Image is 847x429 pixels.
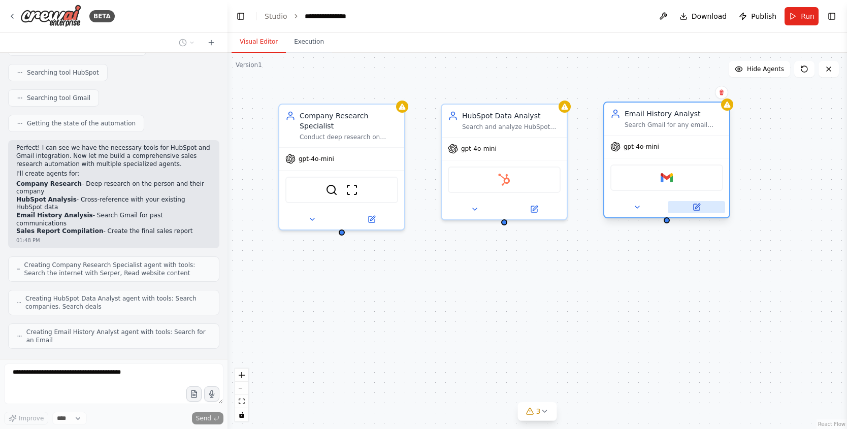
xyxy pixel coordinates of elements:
button: Execution [286,31,332,53]
div: BETA [89,10,115,22]
div: Company Research SpecialistConduct deep research on individuals and their companies using the ema... [278,104,405,230]
div: Email History AnalystSearch Gmail for any email exchanges with {prospect_email}, analyze the conv... [603,104,730,220]
span: Creating HubSpot Data Analyst agent with tools: Search companies, Search deals [25,294,211,311]
button: Delete node [715,86,728,99]
li: - Create the final sales report [16,227,211,236]
button: fit view [235,395,248,408]
div: Email History Analyst [625,109,723,119]
button: zoom out [235,382,248,395]
img: Gmail [661,172,673,184]
img: ScrapeWebsiteTool [346,184,358,196]
span: gpt-4o-mini [299,155,334,163]
button: Open in side panel [505,203,563,215]
span: Send [196,414,211,422]
div: HubSpot Data AnalystSearch and analyze HubSpot data for any existing records, interactions, or re... [441,104,568,220]
span: Getting the state of the automation [27,119,136,127]
img: Logo [20,5,81,27]
img: SerperDevTool [325,184,338,196]
strong: HubSpot Analysis [16,196,77,203]
strong: Email History Analysis [16,212,93,219]
span: Searching tool Gmail [27,94,90,102]
button: Show right sidebar [825,9,839,23]
span: Publish [751,11,776,21]
div: 01:48 PM [16,237,40,244]
button: Publish [735,7,780,25]
span: Creating Company Research Specialist agent with tools: Search the internet with Serper, Read webs... [24,261,211,277]
button: Open in side panel [668,201,725,213]
button: Run [785,7,819,25]
button: Click to speak your automation idea [204,386,219,402]
button: Download [675,7,731,25]
strong: Company Research [16,180,82,187]
div: Version 1 [236,61,262,69]
span: Download [692,11,727,21]
li: - Search Gmail for past communications [16,212,211,227]
button: Send [192,412,223,424]
span: Improve [19,414,44,422]
img: HubSpot [498,174,510,186]
span: Creating Email History Analyst agent with tools: Search for an Email [26,328,211,344]
button: Visual Editor [232,31,286,53]
span: gpt-4o-mini [624,143,659,151]
span: Searching tool HubSpot [27,69,99,77]
li: - Deep research on the person and their company [16,180,211,196]
nav: breadcrumb [265,11,357,21]
button: 3 [518,402,557,421]
a: React Flow attribution [818,421,845,427]
button: Hide left sidebar [234,9,248,23]
button: Improve [4,412,48,425]
div: Company Research Specialist [300,111,398,131]
button: toggle interactivity [235,408,248,421]
button: Switch to previous chat [175,37,199,49]
p: Perfect! I can see we have the necessary tools for HubSpot and Gmail integration. Now let me buil... [16,144,211,168]
button: Open in side panel [343,213,400,225]
button: Hide Agents [729,61,790,77]
div: Conduct deep research on individuals and their companies using the email {prospect_email}, gather... [300,133,398,141]
span: 3 [536,406,541,416]
div: Search and analyze HubSpot data for any existing records, interactions, or relevant information r... [462,123,561,131]
div: Search Gmail for any email exchanges with {prospect_email}, analyze the conversation history, ton... [625,121,723,129]
p: I'll create agents for: [16,170,211,178]
div: HubSpot Data Analyst [462,111,561,121]
a: Studio [265,12,287,20]
div: React Flow controls [235,369,248,421]
button: zoom in [235,369,248,382]
strong: Sales Report Compilation [16,227,103,235]
span: Hide Agents [747,65,784,73]
button: Start a new chat [203,37,219,49]
button: Upload files [186,386,202,402]
li: - Cross-reference with your existing HubSpot data [16,196,211,212]
span: Run [801,11,815,21]
span: gpt-4o-mini [461,145,497,153]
